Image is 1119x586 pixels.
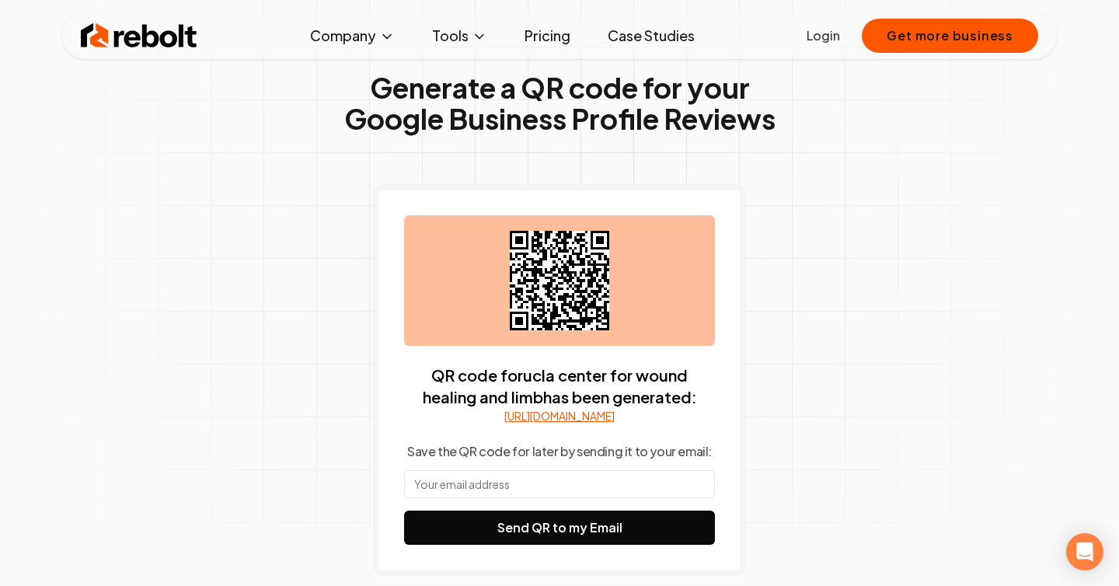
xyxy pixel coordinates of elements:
input: Your email address [404,470,715,498]
button: Company [298,20,407,51]
a: Pricing [512,20,583,51]
button: Get more business [862,19,1038,53]
button: Send QR to my Email [404,511,715,545]
a: [URL][DOMAIN_NAME] [504,408,615,424]
h1: Generate a QR code for your Google Business Profile Reviews [344,72,776,134]
p: QR code for ucla center for wound healing and limb has been generated: [404,365,715,408]
button: Tools [420,20,500,51]
img: Rebolt Logo [81,20,197,51]
a: Login [807,26,840,45]
a: Case Studies [595,20,707,51]
div: Open Intercom Messenger [1066,533,1103,570]
p: Save the QR code for later by sending it to your email: [407,442,712,461]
